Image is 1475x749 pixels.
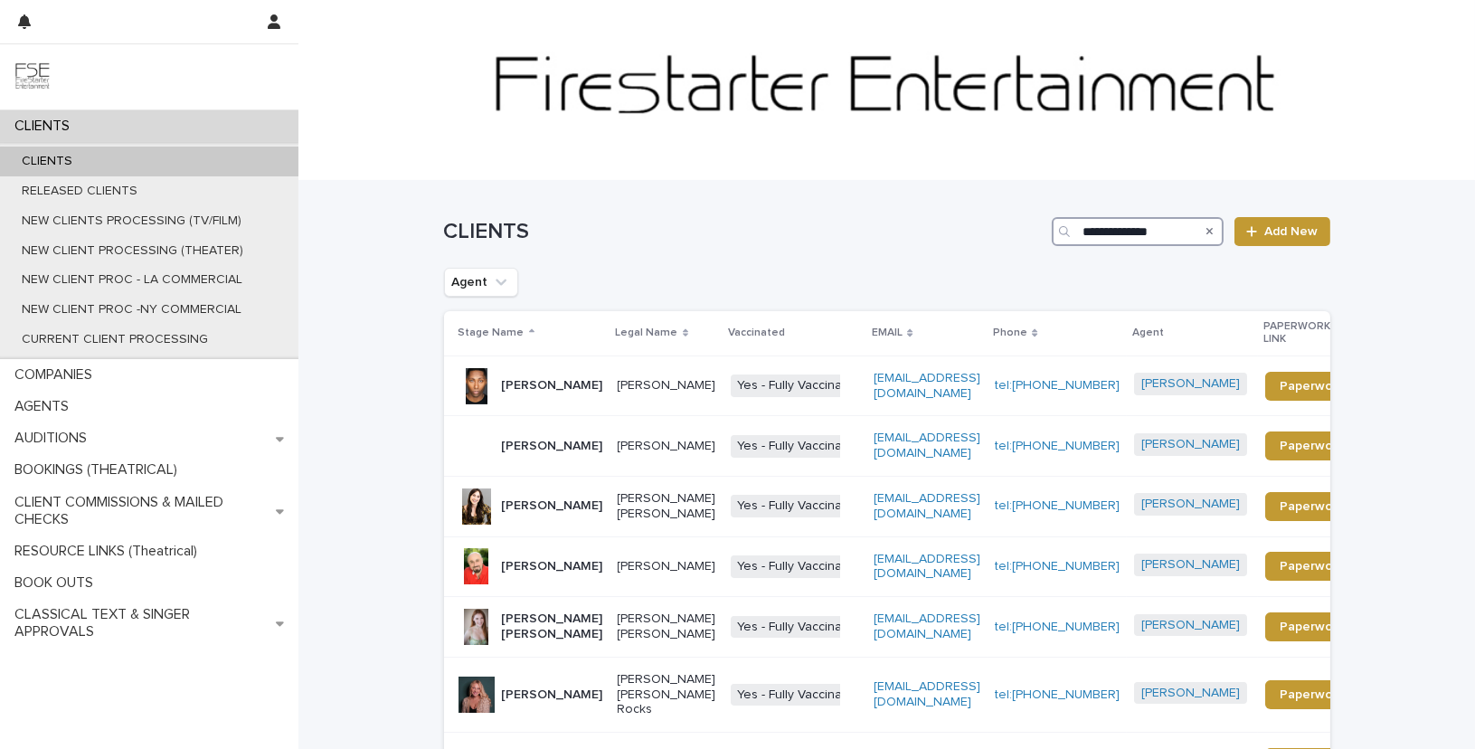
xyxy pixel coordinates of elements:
p: Vaccinated [729,323,786,343]
tr: [PERSON_NAME][PERSON_NAME] [PERSON_NAME] RocksYes - Fully Vaccinated[EMAIL_ADDRESS][DOMAIN_NAME]t... [444,657,1388,732]
p: [PERSON_NAME] [502,378,603,393]
p: NEW CLIENT PROC -NY COMMERCIAL [7,302,256,318]
a: Paperwork [1265,431,1358,460]
p: Legal Name [616,323,678,343]
a: [EMAIL_ADDRESS][DOMAIN_NAME] [874,680,980,708]
a: Paperwork [1265,680,1358,709]
span: Yes - Fully Vaccinated [731,684,869,706]
p: Stage Name [459,323,525,343]
span: Paperwork [1280,688,1344,701]
a: [PERSON_NAME] [1141,618,1240,633]
span: Paperwork [1280,621,1344,633]
p: CLIENTS [7,118,84,135]
p: EMAIL [872,323,903,343]
a: [PERSON_NAME] [1141,437,1240,452]
a: [PERSON_NAME] [1141,376,1240,392]
p: [PERSON_NAME] [PERSON_NAME] [618,612,716,642]
tr: [PERSON_NAME][PERSON_NAME]Yes - Fully Vaccinated[EMAIL_ADDRESS][DOMAIN_NAME]tel:[PHONE_NUMBER][PE... [444,536,1388,597]
p: BOOKINGS (THEATRICAL) [7,461,192,479]
p: COMPANIES [7,366,107,384]
p: [PERSON_NAME] [PERSON_NAME] Rocks [618,672,716,717]
span: Yes - Fully Vaccinated [731,374,869,397]
p: NEW CLIENTS PROCESSING (TV/FILM) [7,213,256,229]
a: tel:[PHONE_NUMBER] [995,499,1120,512]
p: [PERSON_NAME] [618,378,716,393]
span: Paperwork [1280,380,1344,393]
p: Agent [1132,323,1164,343]
a: tel:[PHONE_NUMBER] [995,379,1120,392]
a: Paperwork [1265,372,1358,401]
a: tel:[PHONE_NUMBER] [995,560,1120,573]
p: CURRENT CLIENT PROCESSING [7,332,222,347]
span: Paperwork [1280,560,1344,573]
a: Paperwork [1265,492,1358,521]
p: NEW CLIENT PROC - LA COMMERCIAL [7,272,257,288]
a: [PERSON_NAME] [1141,686,1240,701]
span: Yes - Fully Vaccinated [731,616,869,639]
p: AUDITIONS [7,430,101,447]
p: NEW CLIENT PROCESSING (THEATER) [7,243,258,259]
button: Agent [444,268,518,297]
p: [PERSON_NAME] [PERSON_NAME] [502,612,603,642]
p: [PERSON_NAME] [502,498,603,514]
p: RESOURCE LINKS (Theatrical) [7,543,212,560]
p: AGENTS [7,398,83,415]
tr: [PERSON_NAME][PERSON_NAME]Yes - Fully Vaccinated[EMAIL_ADDRESS][DOMAIN_NAME]tel:[PHONE_NUMBER][PE... [444,416,1388,477]
a: tel:[PHONE_NUMBER] [995,440,1120,452]
img: 9JgRvJ3ETPGCJDhvPVA5 [14,59,51,95]
p: PAPERWORK LINK [1263,317,1348,350]
a: [EMAIL_ADDRESS][DOMAIN_NAME] [874,492,980,520]
span: Add New [1265,225,1319,238]
p: CLASSICAL TEXT & SINGER APPROVALS [7,606,276,640]
p: [PERSON_NAME] [618,439,716,454]
a: [PERSON_NAME] [1141,497,1240,512]
p: CLIENTS [7,154,87,169]
h1: CLIENTS [444,219,1045,245]
p: [PERSON_NAME] [502,559,603,574]
a: [PERSON_NAME] [1141,557,1240,573]
span: Yes - Fully Vaccinated [731,435,869,458]
a: Paperwork [1265,612,1358,641]
tr: [PERSON_NAME][PERSON_NAME] [PERSON_NAME]Yes - Fully Vaccinated[EMAIL_ADDRESS][DOMAIN_NAME]tel:[PH... [444,476,1388,536]
a: tel:[PHONE_NUMBER] [995,621,1120,633]
span: Yes - Fully Vaccinated [731,555,869,578]
a: [EMAIL_ADDRESS][DOMAIN_NAME] [874,372,980,400]
p: [PERSON_NAME] [618,559,716,574]
p: RELEASED CLIENTS [7,184,152,199]
input: Search [1052,217,1224,246]
a: [EMAIL_ADDRESS][DOMAIN_NAME] [874,553,980,581]
p: [PERSON_NAME] [502,687,603,703]
tr: [PERSON_NAME][PERSON_NAME]Yes - Fully Vaccinated[EMAIL_ADDRESS][DOMAIN_NAME]tel:[PHONE_NUMBER][PE... [444,356,1388,416]
tr: [PERSON_NAME] [PERSON_NAME][PERSON_NAME] [PERSON_NAME]Yes - Fully Vaccinated[EMAIL_ADDRESS][DOMAI... [444,597,1388,658]
a: tel:[PHONE_NUMBER] [995,688,1120,701]
a: [EMAIL_ADDRESS][DOMAIN_NAME] [874,612,980,640]
p: CLIENT COMMISSIONS & MAILED CHECKS [7,494,276,528]
p: [PERSON_NAME] [PERSON_NAME] [618,491,716,522]
p: Phone [993,323,1027,343]
p: BOOK OUTS [7,574,108,592]
span: Yes - Fully Vaccinated [731,495,869,517]
a: Add New [1234,217,1329,246]
a: [EMAIL_ADDRESS][DOMAIN_NAME] [874,431,980,460]
span: Paperwork [1280,440,1344,452]
p: [PERSON_NAME] [502,439,603,454]
span: Paperwork [1280,500,1344,513]
a: Paperwork [1265,552,1358,581]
